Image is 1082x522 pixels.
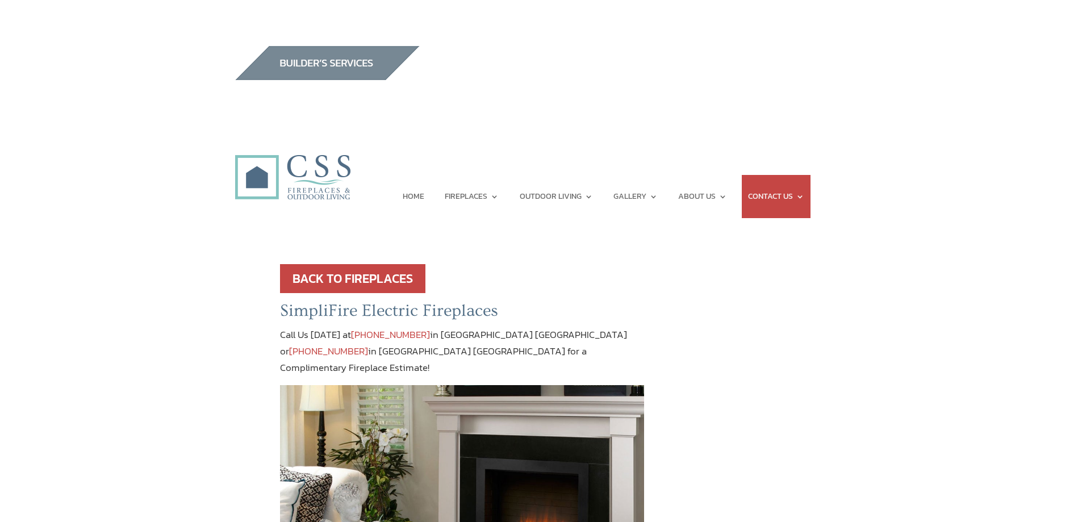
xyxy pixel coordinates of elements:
[235,69,420,84] a: builder services construction supply
[613,175,658,218] a: GALLERY
[280,327,645,386] p: Call Us [DATE] at in [GEOGRAPHIC_DATA] [GEOGRAPHIC_DATA] or in [GEOGRAPHIC_DATA] [GEOGRAPHIC_DATA...
[445,175,499,218] a: FIREPLACES
[520,175,593,218] a: OUTDOOR LIVING
[678,175,727,218] a: ABOUT US
[235,46,420,80] img: builders_btn
[351,327,430,342] a: [PHONE_NUMBER]
[403,175,424,218] a: HOME
[748,175,804,218] a: CONTACT US
[235,123,350,206] img: CSS Fireplaces & Outdoor Living (Formerly Construction Solutions & Supply)- Jacksonville Ormond B...
[289,344,368,358] a: [PHONE_NUMBER]
[280,264,425,293] a: BACK TO FIREPLACES
[280,300,645,327] h2: SimpliFire Electric Fireplaces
